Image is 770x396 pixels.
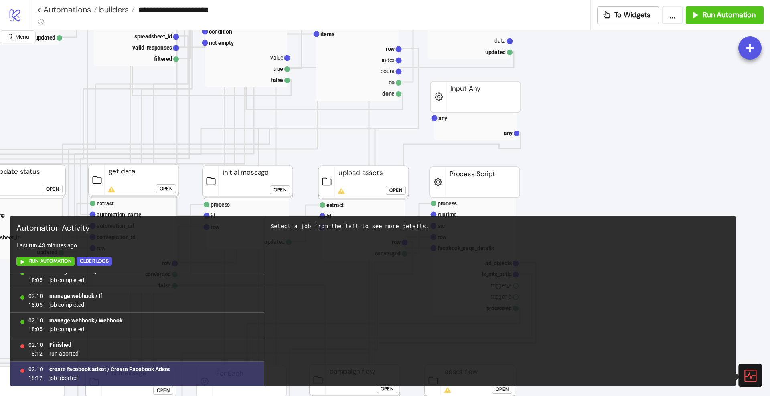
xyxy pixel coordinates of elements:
a: < Automations [37,6,97,14]
span: run aborted [49,349,79,358]
span: job aborted [49,374,170,382]
text: not empty [209,40,234,46]
text: any [438,115,448,121]
button: Open [43,185,63,193]
div: Open [157,386,170,395]
text: row [386,46,395,52]
div: Open [160,184,172,193]
b: manage webhook / Fetch Variable [49,268,136,275]
div: Open [389,186,402,195]
text: valid_responses [132,44,172,51]
div: Last run: 43 minutes ago [13,238,261,253]
text: process [438,200,457,207]
span: Run Automation [29,257,71,266]
div: Older Logs [80,257,109,266]
button: To Widgets [597,6,659,24]
span: 02.10 [28,340,43,349]
b: manage webhook / If [49,293,102,299]
text: id [326,213,331,219]
button: Open [156,184,176,193]
button: Open [270,185,290,194]
span: 02.10 [28,291,43,300]
span: To Widgets [614,10,651,20]
span: 18:05 [28,325,43,334]
div: Open [46,185,59,194]
text: runtime [438,211,457,218]
b: create facebook adset / Create Facebook Adset [49,366,170,372]
span: 02.10 [28,316,43,325]
div: Automation Activity [13,219,261,238]
a: builders [97,6,135,14]
text: index [382,57,395,63]
span: job completed [49,325,122,334]
span: 18:12 [28,349,43,358]
text: process [211,201,230,208]
text: id [211,213,215,219]
span: 18:12 [28,374,43,382]
button: Open [386,186,406,195]
text: extract [326,202,344,208]
span: 02.10 [28,365,43,374]
div: Open [496,385,509,394]
button: Older Logs [77,257,112,266]
div: Open [381,384,393,394]
div: Select a job from the left to see more details. [271,222,730,231]
span: 18:05 [28,300,43,309]
text: spreadsheet_id [134,33,172,40]
text: automation_name [97,211,142,218]
button: Open [492,385,512,394]
span: builders [97,4,129,15]
text: value [270,54,283,61]
span: Run Automation [703,10,756,20]
button: Open [153,386,173,395]
span: 18:05 [28,276,43,285]
span: job completed [49,300,102,309]
text: any [504,130,513,136]
span: job completed [49,276,136,285]
button: Run Automation [686,6,764,24]
text: items [320,31,334,37]
div: Open [274,185,286,195]
text: extract [97,200,114,207]
button: ... [662,6,683,24]
span: radius-bottomright [6,34,12,40]
button: Open [377,384,397,393]
span: Menu [15,34,29,40]
text: data [494,38,506,44]
text: count [381,68,395,74]
text: condition [209,28,232,35]
b: manage webhook / Webhook [49,317,122,324]
b: Finished [49,342,71,348]
button: Run Automation [16,257,75,266]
